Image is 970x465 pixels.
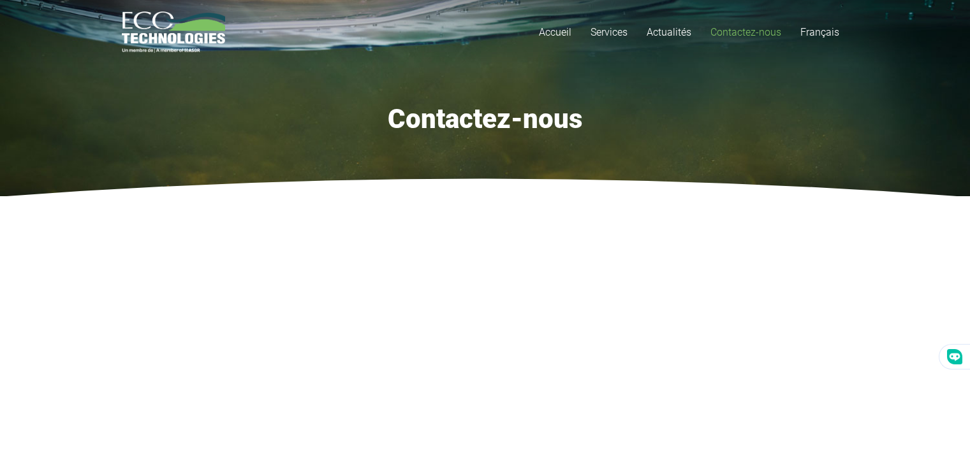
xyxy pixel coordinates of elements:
span: Français [800,26,839,38]
h1: Contactez-nous [122,103,849,135]
span: Actualités [647,26,691,38]
a: logo_EcoTech_ASDR_RGB [122,11,226,53]
span: Accueil [539,26,571,38]
span: Services [591,26,628,38]
span: Contactez-nous [710,26,781,38]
